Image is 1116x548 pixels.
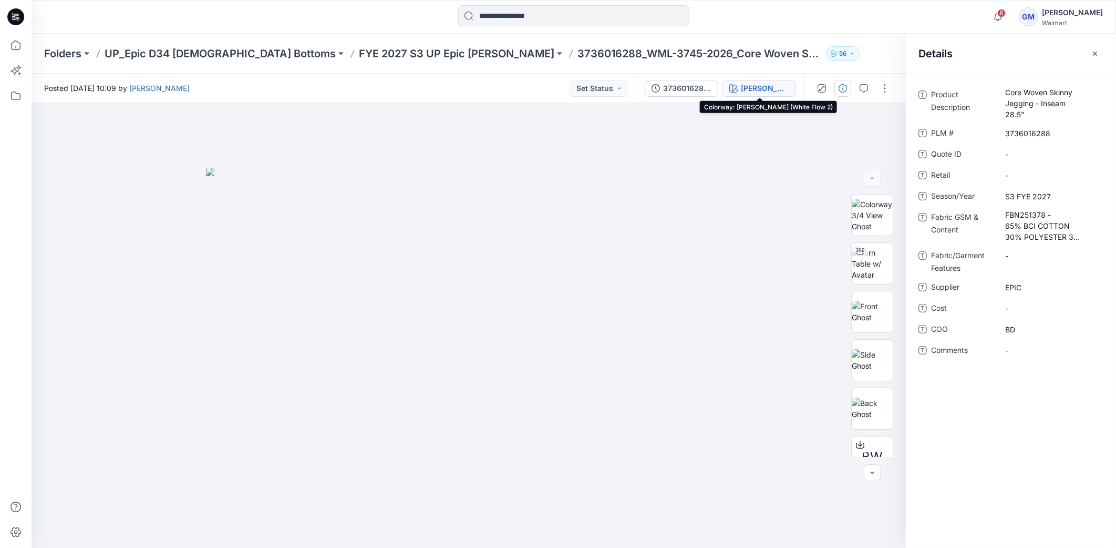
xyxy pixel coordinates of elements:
[1005,87,1097,120] span: Core Woven Skinny Jegging - Inseam 28.5"
[931,88,994,120] span: Product Description
[722,80,796,97] button: [PERSON_NAME] (White Flow 2)
[834,80,851,97] button: Details
[1042,19,1103,27] div: Walmart
[931,344,994,359] span: Comments
[862,448,883,466] span: BW
[931,148,994,163] span: Quote ID
[852,247,893,280] img: Turn Table w/ Avatar
[645,80,718,97] button: 3736016288_WML-3745-2026_Core Woven Skinny Jegging-Inseam 28.5_Full Colorway
[1005,324,1097,335] span: BD
[1005,149,1097,160] span: -
[1005,209,1097,242] span: FBN251378 - 65% BCI COTTON 30% POLYESTER 3% VISCOSE, 2%SPANDEX, 9.5oz
[931,127,994,141] span: PLM #
[1005,303,1097,314] span: -
[1019,7,1038,26] div: GM
[852,349,893,371] img: Side Ghost
[1005,170,1097,181] span: -
[839,48,847,59] p: 56
[852,398,893,420] img: Back Ghost
[852,199,893,232] img: Colorway 3/4 View Ghost
[826,46,860,61] button: 56
[129,84,190,93] a: [PERSON_NAME]
[1005,191,1097,202] span: S3 FYE 2027
[741,83,789,94] div: [PERSON_NAME] (White Flow 2)
[44,83,190,94] span: Posted [DATE] 10:09 by
[1005,282,1097,293] span: EPIC
[1005,128,1097,139] span: 3736016288
[577,46,822,61] p: 3736016288_WML-3745-2026_Core Woven Skinny Jegging-Inseam 28.5
[1005,345,1097,356] span: -
[105,46,336,61] a: UP_Epic D34 [DEMOGRAPHIC_DATA] Bottoms
[931,249,994,275] span: Fabric/Garment Features
[1005,250,1097,261] span: -
[359,46,554,61] a: FYE 2027 S3 UP Epic [PERSON_NAME]
[931,281,994,296] span: Supplier
[931,169,994,184] span: Retail
[1042,6,1103,19] div: [PERSON_NAME]
[44,46,81,61] a: Folders
[852,301,893,323] img: Front Ghost
[206,168,731,548] img: eyJhbGciOiJIUzI1NiIsImtpZCI6IjAiLCJzbHQiOiJzZXMiLCJ0eXAiOiJKV1QifQ.eyJkYXRhIjp7InR5cGUiOiJzdG9yYW...
[931,211,994,243] span: Fabric GSM & Content
[931,190,994,205] span: Season/Year
[931,302,994,317] span: Cost
[663,83,711,94] div: 3736016288_WML-3745-2026_Core Woven Skinny Jegging-Inseam 28.5_Full Colorway
[997,9,1006,17] span: 8
[918,47,953,60] h2: Details
[931,323,994,338] span: COO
